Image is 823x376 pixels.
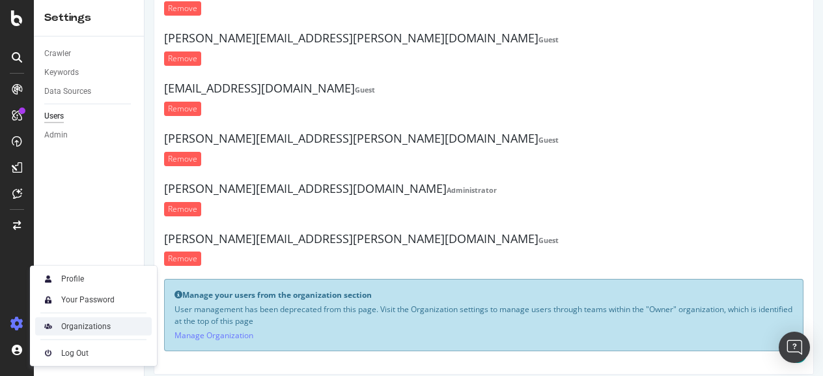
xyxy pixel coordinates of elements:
input: Remove [20,252,57,266]
strong: Guest [394,235,414,245]
div: Profile [61,274,84,284]
div: Open Intercom Messenger [779,332,810,363]
strong: Guest [394,35,414,44]
a: Profile [35,270,152,288]
div: Crawler [44,47,71,61]
a: Data Sources [44,85,135,98]
h4: [PERSON_NAME][EMAIL_ADDRESS][PERSON_NAME][DOMAIN_NAME] [20,32,659,45]
a: Crawler [44,47,135,61]
input: Remove [20,1,57,16]
div: Admin [44,128,68,142]
img: tUVSALn78D46LlpAY8klYZqgKwTuBm2K29c6p1XQNDCsM0DgKSSoAXXevcAwljcHBINEg0LrUEktgcYYD5sVUphq1JigPmkfB... [40,292,56,308]
h4: [EMAIL_ADDRESS][DOMAIN_NAME] [20,82,659,95]
h4: [PERSON_NAME][EMAIL_ADDRESS][DOMAIN_NAME] [20,182,659,195]
img: prfnF3csMXgAAAABJRU5ErkJggg== [40,345,56,361]
h4: [PERSON_NAME][EMAIL_ADDRESS][PERSON_NAME][DOMAIN_NAME] [20,132,659,145]
a: Organizations [35,317,152,336]
p: User management has been deprecated from this page. Visit the Organization settings to manage use... [30,304,649,326]
a: Your Password [35,291,152,309]
a: Log Out [35,344,152,362]
img: AtrBVVRoAgWaAAAAAElFTkSuQmCC [40,319,56,334]
div: Users [44,109,64,123]
a: Keywords [44,66,135,80]
h4: [PERSON_NAME][EMAIL_ADDRESS][PERSON_NAME][DOMAIN_NAME] [20,233,659,246]
div: Log Out [61,348,89,358]
div: Your Password [61,295,115,305]
b: Manage your users from the organization section [38,289,227,300]
input: Remove [20,152,57,166]
div: Data Sources [44,85,91,98]
img: Xx2yTbCeVcdxHMdxHOc+8gctb42vCocUYgAAAABJRU5ErkJggg== [40,271,56,287]
strong: Guest [210,85,230,94]
a: Admin [44,128,135,142]
input: Remove [20,102,57,116]
a: Manage Organization [30,330,109,341]
strong: Administrator [302,185,352,195]
input: Remove [20,202,57,216]
input: Remove [20,51,57,66]
strong: Guest [394,135,414,145]
div: Organizations [61,321,111,332]
div: Settings [44,10,133,25]
div: Keywords [44,66,79,80]
a: Users [44,109,135,123]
